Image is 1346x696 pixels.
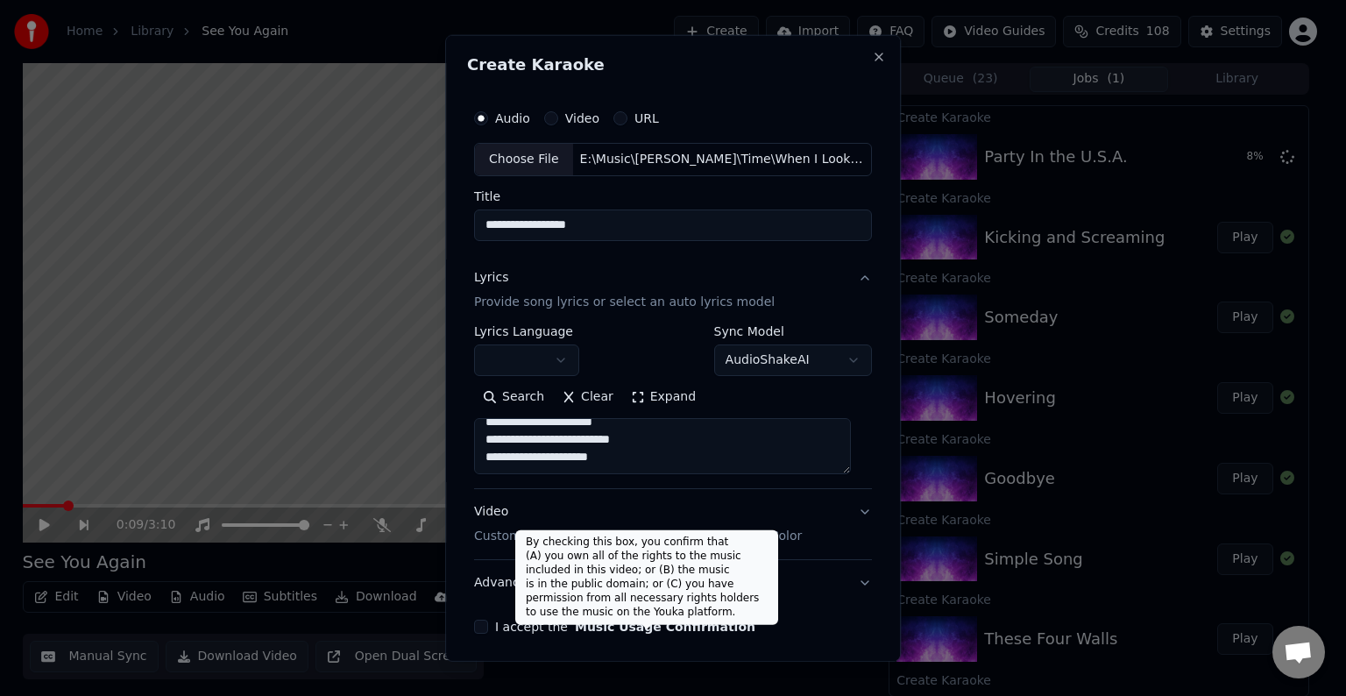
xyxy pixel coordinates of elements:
label: Sync Model [714,325,872,337]
label: URL [634,112,659,124]
div: Video [474,503,802,545]
label: Video [565,112,599,124]
p: Provide song lyrics or select an auto lyrics model [474,294,775,311]
button: Clear [553,383,622,411]
button: Search [474,383,553,411]
div: E:\Music\[PERSON_NAME]\Time\When I Look At You.mp3 [573,151,871,168]
label: Title [474,190,872,202]
p: Customize Karaoke Video: Use Image, Video, or Color [474,528,802,545]
button: VideoCustomize Karaoke Video: Use Image, Video, or Color [474,489,872,559]
button: Expand [622,383,705,411]
label: I accept the [495,621,755,633]
div: Lyrics [474,269,508,287]
button: Advanced [474,560,872,606]
h2: Create Karaoke [467,57,879,73]
label: Lyrics Language [474,325,579,337]
button: I accept the [575,621,755,633]
div: LyricsProvide song lyrics or select an auto lyrics model [474,325,872,488]
div: Choose File [475,144,573,175]
label: Audio [495,112,530,124]
div: By checking this box, you confirm that (A) you own all of the rights to the music included in thi... [515,530,778,625]
button: LyricsProvide song lyrics or select an auto lyrics model [474,255,872,325]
